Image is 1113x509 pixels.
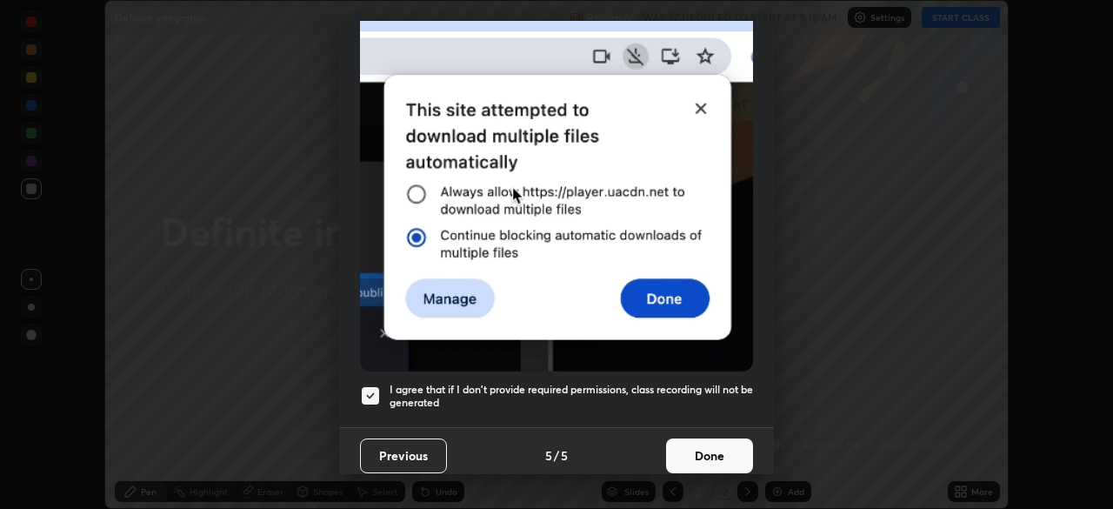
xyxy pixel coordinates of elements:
h4: 5 [545,446,552,465]
h4: 5 [561,446,568,465]
button: Done [666,439,753,473]
h5: I agree that if I don't provide required permissions, class recording will not be generated [390,383,753,410]
button: Previous [360,439,447,473]
h4: / [554,446,559,465]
